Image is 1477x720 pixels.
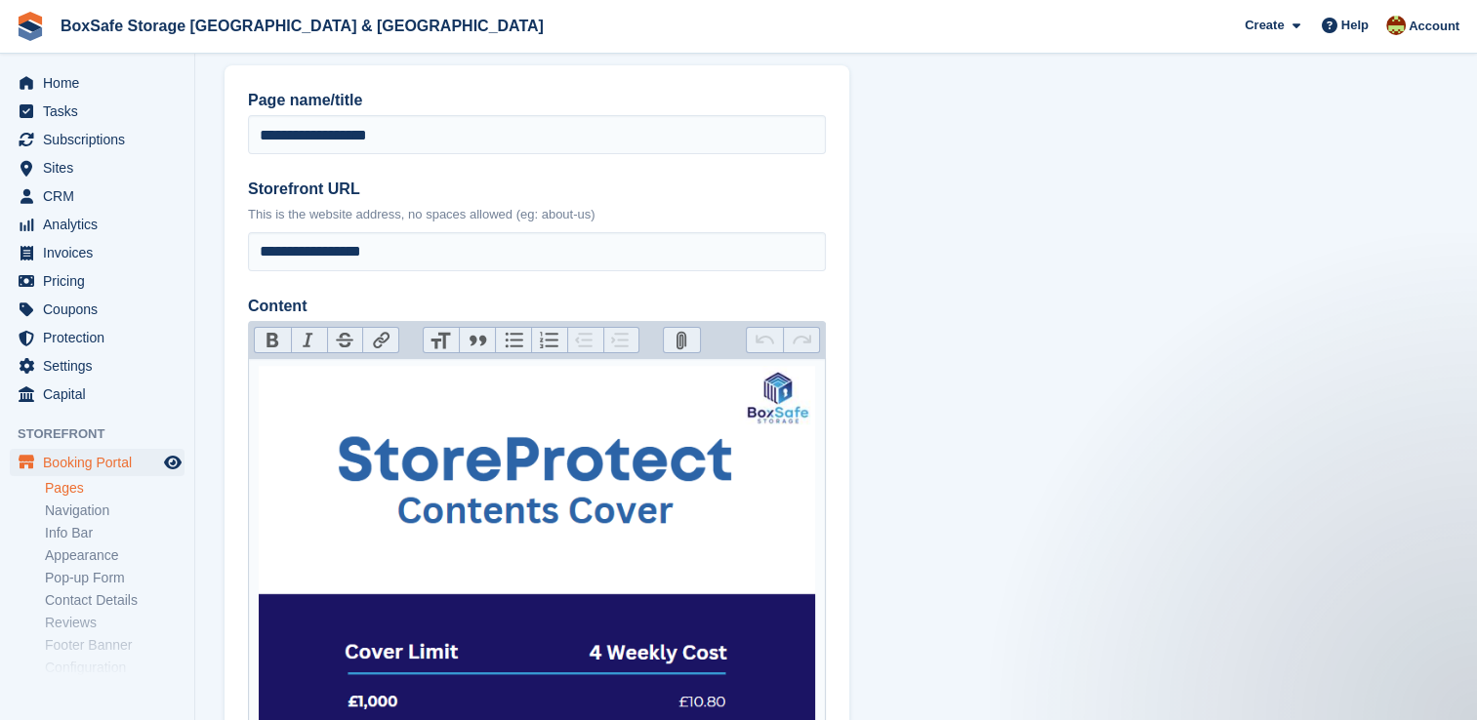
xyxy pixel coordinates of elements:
[43,449,160,476] span: Booking Portal
[10,98,185,125] a: menu
[43,211,160,238] span: Analytics
[10,449,185,476] a: menu
[10,324,185,351] a: menu
[424,328,460,353] button: Heading
[16,12,45,41] img: stora-icon-8386f47178a22dfd0bd8f6a31ec36ba5ce8667c1dd55bd0f319d3a0aa187defe.svg
[459,328,495,353] button: Quote
[45,479,185,498] a: Pages
[45,501,185,520] a: Navigation
[10,182,185,210] a: menu
[43,296,160,323] span: Coupons
[10,380,185,408] a: menu
[43,352,160,380] span: Settings
[248,295,826,318] label: Content
[327,328,363,353] button: Strikethrough
[783,328,819,353] button: Redo
[43,69,160,97] span: Home
[291,328,327,353] button: Italic
[45,614,185,632] a: Reviews
[567,328,603,353] button: Decrease Level
[664,328,700,353] button: Attach Files
[45,569,185,587] a: Pop-up Form
[43,267,160,295] span: Pricing
[43,154,160,181] span: Sites
[10,239,185,266] a: menu
[248,178,826,201] label: Storefront URL
[1386,16,1406,35] img: Kim
[10,69,185,97] a: menu
[747,328,783,353] button: Undo
[10,126,185,153] a: menu
[1245,16,1284,35] span: Create
[43,126,160,153] span: Subscriptions
[255,328,291,353] button: Bold
[45,546,185,565] a: Appearance
[45,636,185,655] a: Footer Banner
[362,328,398,353] button: Link
[45,591,185,610] a: Contact Details
[248,205,826,224] p: This is the website address, no spaces allowed (eg: about-us)
[43,98,160,125] span: Tasks
[43,324,160,351] span: Protection
[531,328,567,353] button: Numbers
[45,659,185,677] a: Configuration
[495,328,531,353] button: Bullets
[45,524,185,542] a: Info Bar
[43,380,160,408] span: Capital
[10,296,185,323] a: menu
[18,424,194,444] span: Storefront
[248,89,826,112] label: Page name/title
[10,352,185,380] a: menu
[53,10,552,42] a: BoxSafe Storage [GEOGRAPHIC_DATA] & [GEOGRAPHIC_DATA]
[603,328,639,353] button: Increase Level
[43,239,160,266] span: Invoices
[1409,17,1459,36] span: Account
[1341,16,1369,35] span: Help
[10,267,185,295] a: menu
[10,211,185,238] a: menu
[10,154,185,181] a: menu
[43,182,160,210] span: CRM
[161,451,185,474] a: Preview store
